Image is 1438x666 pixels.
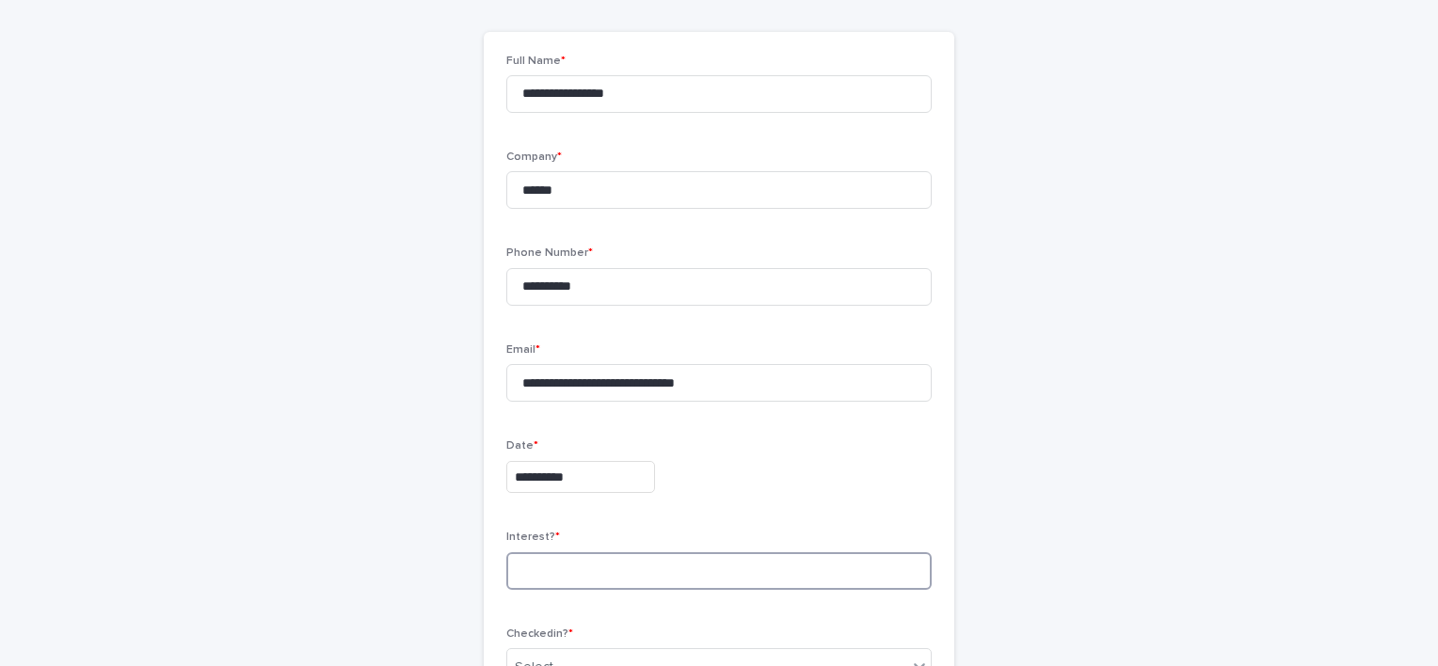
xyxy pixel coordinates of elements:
span: Company [506,151,562,163]
span: Date [506,440,538,452]
span: Phone Number [506,247,593,259]
span: Full Name [506,55,566,67]
span: Checkedin? [506,628,573,640]
span: Interest? [506,531,560,543]
span: Email [506,344,540,356]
